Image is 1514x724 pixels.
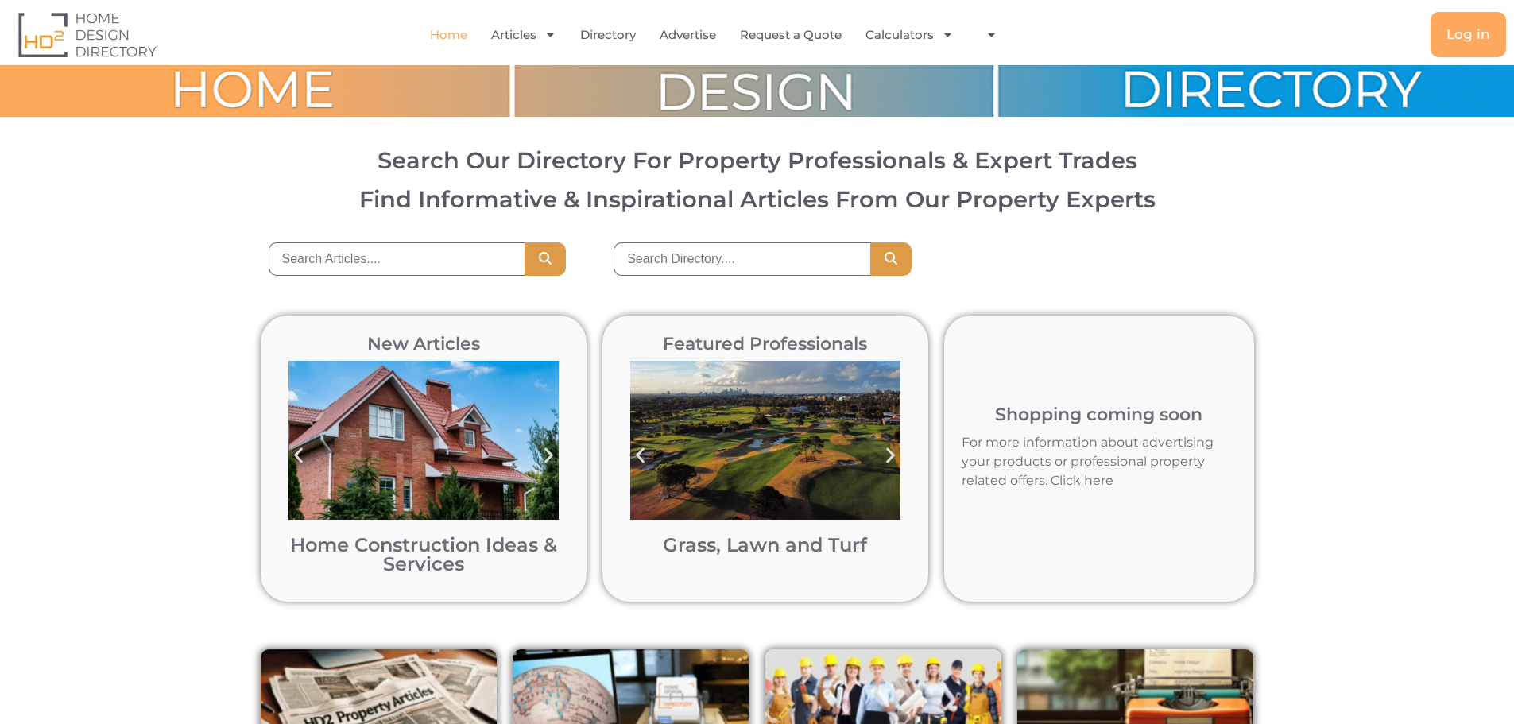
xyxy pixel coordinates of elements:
[269,242,525,276] input: Search Articles....
[290,533,557,575] a: Home Construction Ideas & Services
[525,242,566,276] button: Search
[865,17,954,53] a: Calculators
[491,17,556,53] a: Articles
[31,188,1484,211] h3: Find Informative & Inspirational Articles From Our Property Experts
[740,17,842,53] a: Request a Quote
[873,438,908,474] div: Next
[630,361,900,520] img: Bonnie Doon Golf Club in Sydney post turf pigment
[622,438,658,474] div: Previous
[614,242,870,276] input: Search Directory....
[31,149,1484,172] h2: Search Our Directory For Property Professionals & Expert Trades
[1446,28,1490,41] span: Log in
[531,438,567,474] div: Next
[308,17,1132,53] nav: Menu
[430,17,467,53] a: Home
[622,335,908,353] h2: Featured Professionals
[580,17,636,53] a: Directory
[281,335,567,353] h2: New Articles
[660,17,716,53] a: Advertise
[870,242,912,276] button: Search
[663,533,867,556] a: Grass, Lawn and Turf
[1431,12,1506,57] a: Log in
[281,438,316,474] div: Previous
